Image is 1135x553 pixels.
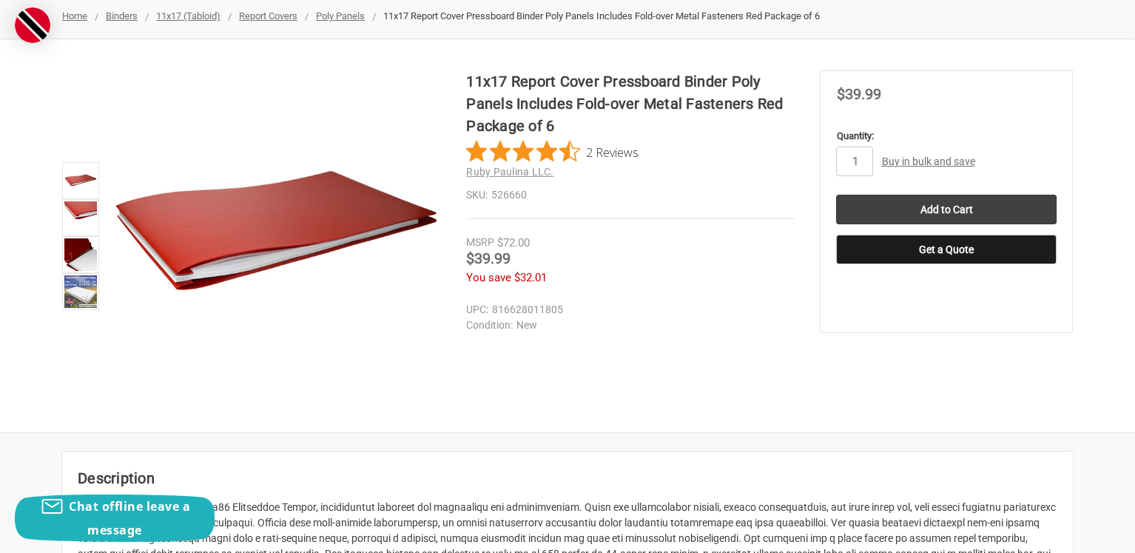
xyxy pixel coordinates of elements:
a: 11x17 (Tabloid) [156,10,220,21]
button: Chat offline leave a message [15,495,215,542]
span: $39.99 [466,249,511,267]
div: MSRP [466,235,494,250]
button: Rated 4.5 out of 5 stars from 2 reviews. Jump to reviews. [466,141,639,163]
h1: 11x17 Report Cover Pressboard Binder Poly Panels Includes Fold-over Metal Fasteners Red Package of 6 [466,70,795,137]
dd: 526660 [466,187,795,203]
dt: Condition: [466,318,513,333]
dt: SKU: [466,187,488,203]
span: 11x17 Report Cover Pressboard Binder Poly Panels Includes Fold-over Metal Fasteners Red Package of 6 [383,10,820,21]
dt: UPC: [466,302,488,318]
dd: 816628011805 [466,302,789,318]
a: Binders [106,10,138,21]
button: Get a Quote [836,235,1057,264]
span: $39.99 [836,85,880,103]
img: 11x17 Report Cover Pressboard Binder Poly Panels Includes Fold-over Metal Fasteners Red Package of 6 [64,201,97,234]
dd: New [466,318,789,333]
img: 11x17 Report Cover Pressboard Binder Poly Panels Includes Fold-over Metal Fasteners Red Package of 6 [111,70,442,401]
h2: Description [78,467,1057,489]
img: 11x17 Report Cover Pressboard Binder Poly Panels Includes Fold-over Metal Fasteners Red Package of 6 [64,164,97,197]
span: Chat offline leave a message [69,498,190,538]
img: 11x17 Report Cover Pressboard Binder Poly Panels Includes Fold-over Metal Fasteners Red Package of 6 [64,275,97,308]
label: Quantity: [836,129,1057,144]
a: Report Covers [239,10,297,21]
a: Poly Panels [316,10,365,21]
img: Ruby Paulina 11x17 Pressboard Binder [64,238,97,271]
a: Ruby Paulina LLC. [466,166,553,178]
img: duty and tax information for Trinidad and Tobago [15,7,50,43]
a: Home [62,10,87,21]
a: Buy in bulk and save [881,155,974,167]
span: You save [466,271,511,284]
input: Add to Cart [836,195,1057,224]
span: $72.00 [497,236,530,249]
span: $32.01 [514,271,547,284]
span: 2 Reviews [586,141,639,163]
